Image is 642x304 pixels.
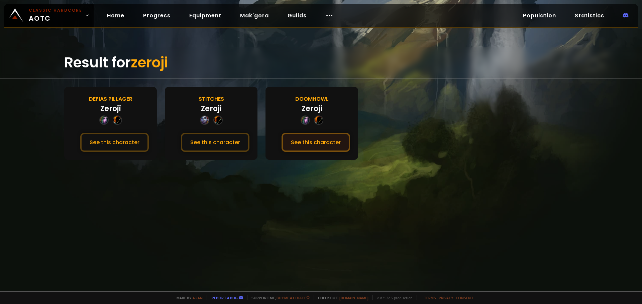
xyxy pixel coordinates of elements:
div: Zeroji [302,103,322,114]
a: Guilds [282,9,312,22]
span: zeroji [131,53,168,72]
a: Mak'gora [235,9,274,22]
a: Terms [424,295,436,300]
a: Equipment [184,9,227,22]
span: AOTC [29,7,82,23]
div: Doomhowl [295,95,329,103]
div: Zeroji [100,103,121,114]
span: Support me, [247,295,310,300]
a: Population [518,9,561,22]
a: Buy me a coffee [277,295,310,300]
a: Privacy [439,295,453,300]
div: Result for [64,47,578,78]
span: Checkout [314,295,368,300]
span: v. d752d5 - production [372,295,413,300]
div: Stitches [199,95,224,103]
button: See this character [282,133,350,152]
div: Zeroji [201,103,222,114]
a: [DOMAIN_NAME] [339,295,368,300]
a: Classic HardcoreAOTC [4,4,94,27]
button: See this character [181,133,249,152]
span: Made by [173,295,203,300]
a: Home [102,9,130,22]
a: Statistics [569,9,610,22]
button: See this character [80,133,149,152]
a: a fan [193,295,203,300]
div: Defias Pillager [89,95,132,103]
small: Classic Hardcore [29,7,82,13]
a: Progress [138,9,176,22]
a: Consent [456,295,473,300]
a: Report a bug [212,295,238,300]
